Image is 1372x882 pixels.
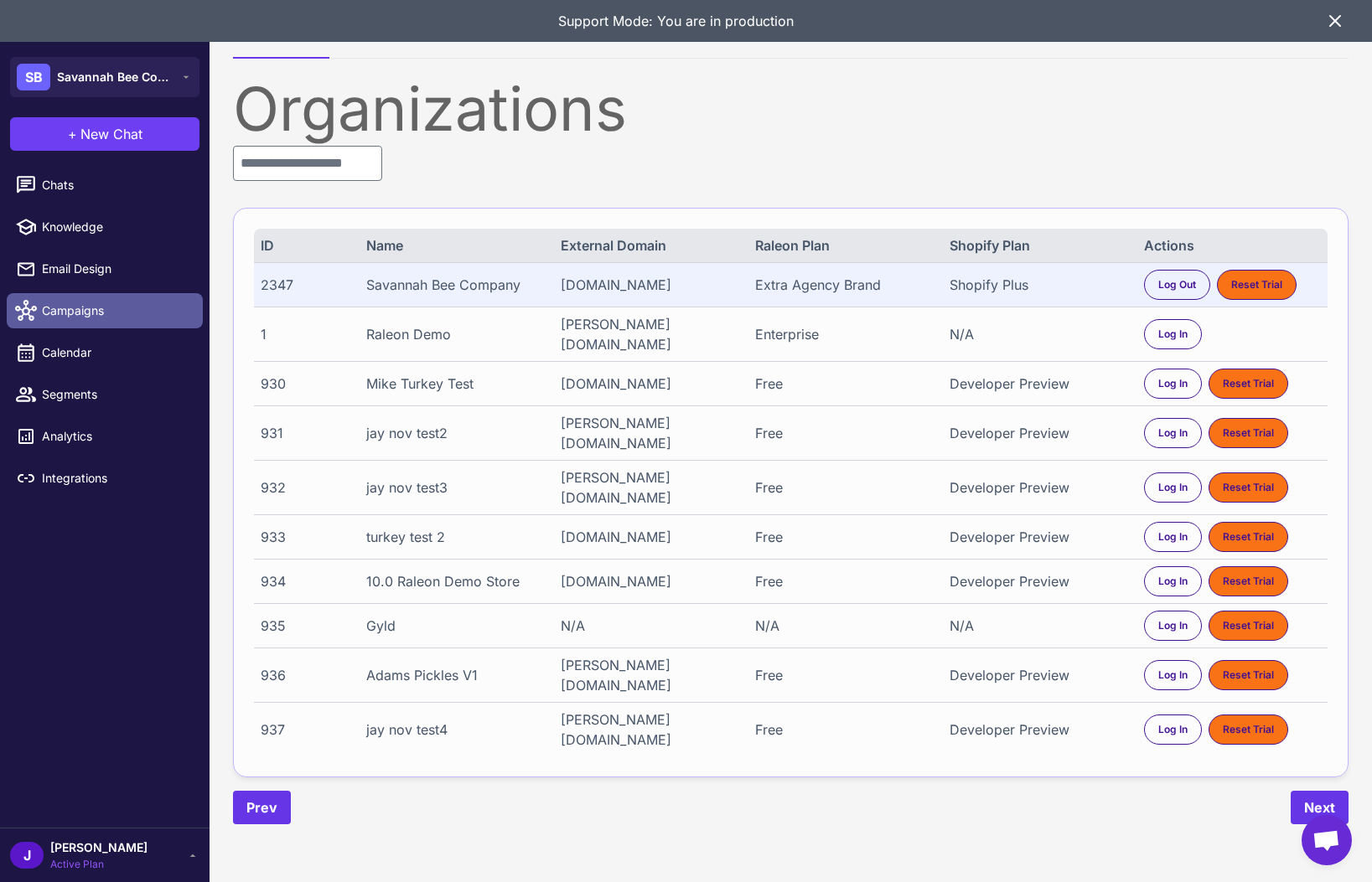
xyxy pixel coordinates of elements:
[561,655,738,695] div: [PERSON_NAME][DOMAIN_NAME]
[755,235,932,255] div: Raleon Plan
[755,616,932,636] div: N/A
[1223,618,1274,633] span: Reset Trial
[1223,376,1274,391] span: Reset Trial
[1223,529,1274,544] span: Reset Trial
[7,461,203,496] a: Integrations
[755,324,932,344] div: Enterprise
[261,374,349,394] div: 930
[1158,668,1188,683] span: Log In
[950,527,1126,547] div: Developer Preview
[261,720,349,740] div: 937
[42,469,189,487] span: Integrations
[42,427,189,446] span: Analytics
[57,68,174,86] span: Savannah Bee Company
[950,571,1126,591] div: Developer Preview
[1144,235,1321,255] div: Actions
[261,477,349,498] div: 932
[42,260,189,278] span: Email Design
[80,124,142,144] span: New Chat
[7,168,203,203] a: Chats
[1158,722,1188,737] span: Log In
[1158,426,1188,441] span: Log In
[366,275,543,295] div: Savannah Bee Company
[561,314,738,354] div: [PERSON_NAME][DOMAIN_NAME]
[561,413,738,453] div: [PERSON_NAME][DOMAIN_NAME]
[261,616,349,636] div: 935
[1302,815,1352,865] div: Open chat
[261,423,349,443] div: 931
[10,842,44,869] div: J
[755,477,932,498] div: Free
[1223,574,1274,589] span: Reset Trial
[950,235,1126,255] div: Shopify Plan
[1291,791,1349,824] button: Next
[366,665,543,685] div: Adams Pickles V1
[950,275,1126,295] div: Shopify Plus
[755,423,932,443] div: Free
[10,117,199,151] button: +New Chat
[561,374,738,394] div: [DOMAIN_NAME]
[10,57,199,97] button: SBSavannah Bee Company
[50,838,148,857] span: [PERSON_NAME]
[561,275,738,295] div: [DOMAIN_NAME]
[366,571,543,591] div: 10.0 Raleon Demo Store
[1158,376,1188,391] span: Log In
[755,720,932,740] div: Free
[366,235,543,255] div: Name
[1158,327,1188,342] span: Log In
[1231,277,1282,292] span: Reset Trial
[42,385,189,404] span: Segments
[755,665,932,685] div: Free
[366,423,543,443] div: jay nov test2
[1158,618,1188,633] span: Log In
[233,791,291,824] button: Prev
[950,477,1126,498] div: Developer Preview
[755,374,932,394] div: Free
[950,423,1126,443] div: Developer Preview
[17,64,50,90] div: SB
[261,527,349,547] div: 933
[561,235,738,255] div: External Domain
[233,79,1349,139] div: Organizations
[42,218,189,236] span: Knowledge
[1223,426,1274,441] span: Reset Trial
[42,176,189,194] span: Chats
[68,124,77,144] span: +
[1158,480,1188,495] span: Log In
[7,251,203,286] a: Email Design
[42,343,189,362] span: Calendar
[561,527,738,547] div: [DOMAIN_NAME]
[755,571,932,591] div: Free
[950,374,1126,394] div: Developer Preview
[950,720,1126,740] div: Developer Preview
[261,571,349,591] div: 934
[1223,722,1274,737] span: Reset Trial
[7,377,203,412] a: Segments
[366,527,543,547] div: turkey test 2
[561,571,738,591] div: [DOMAIN_NAME]
[1223,480,1274,495] span: Reset Trial
[561,616,738,636] div: N/A
[366,616,543,636] div: Gyld
[366,720,543,740] div: jay nov test4
[50,857,148,872] span: Active Plan
[366,477,543,498] div: jay nov test3
[261,665,349,685] div: 936
[950,324,1126,344] div: N/A
[42,302,189,320] span: Campaigns
[1158,529,1188,544] span: Log In
[7,419,203,454] a: Analytics
[755,275,932,295] div: Extra Agency Brand
[366,374,543,394] div: Mike Turkey Test
[1158,574,1188,589] span: Log In
[366,324,543,344] div: Raleon Demo
[261,324,349,344] div: 1
[561,467,738,508] div: [PERSON_NAME][DOMAIN_NAME]
[950,616,1126,636] div: N/A
[261,235,349,255] div: ID
[755,527,932,547] div: Free
[561,709,738,750] div: [PERSON_NAME][DOMAIN_NAME]
[7,293,203,328] a: Campaigns
[950,665,1126,685] div: Developer Preview
[261,275,349,295] div: 2347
